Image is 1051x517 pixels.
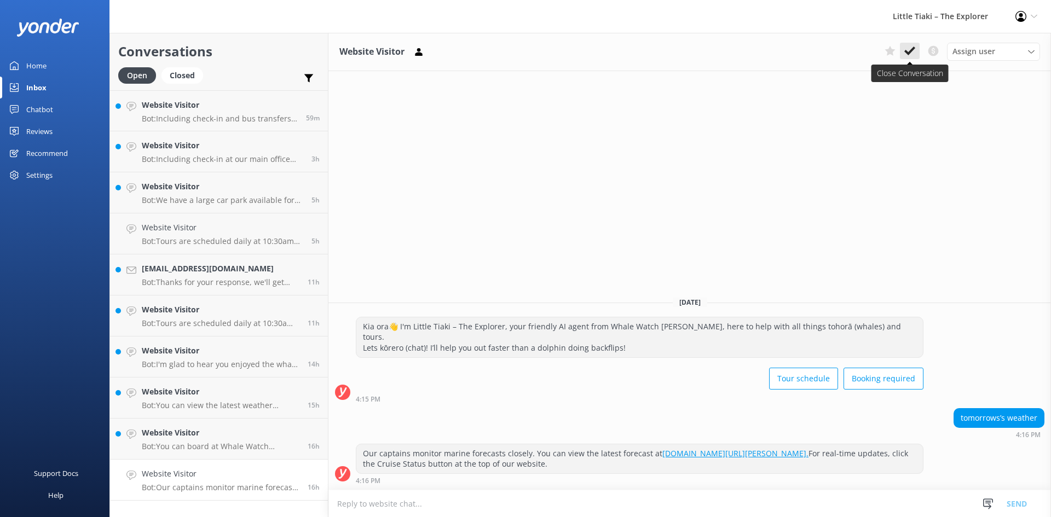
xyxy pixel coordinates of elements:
a: Website VisitorBot:You can board at Whale Watch Kaikoura, located on [GEOGRAPHIC_DATA], [GEOGRAPH... [110,419,328,460]
div: Oct 05 2025 04:16pm (UTC +13:00) Pacific/Auckland [954,431,1044,438]
h4: Website Visitor [142,304,299,316]
a: Website VisitorBot:You can view the latest weather forecast at [DOMAIN_NAME][URL][PERSON_NAME]. F... [110,377,328,419]
button: Tour schedule [769,368,838,390]
p: Bot: Tours are scheduled daily at 10:30am year-round. Additional tours may be available at 7:45am... [142,236,303,246]
div: Settings [26,164,53,186]
strong: 4:15 PM [356,396,380,403]
p: Bot: Including check-in at our main office and bus transfers to and from our marina at [GEOGRAPHI... [142,154,303,164]
div: Closed [161,67,203,84]
img: yonder-white-logo.png [16,19,79,37]
h4: Website Visitor [142,468,299,480]
a: Website VisitorBot:Including check-in and bus transfers, the whale watching tour lasts 3 hours an... [110,90,328,131]
a: Closed [161,69,209,81]
h4: Website Visitor [142,140,303,152]
span: Oct 05 2025 04:37pm (UTC +13:00) Pacific/Auckland [308,442,320,451]
strong: 4:16 PM [1016,432,1041,438]
div: Our captains monitor marine forecasts closely. You can view the latest forecast at For real-time ... [356,444,923,473]
div: Inbox [26,77,47,98]
a: Website VisitorBot:Including check-in at our main office and bus transfers to and from our marina... [110,131,328,172]
span: Oct 06 2025 03:26am (UTC +13:00) Pacific/Auckland [311,236,320,246]
a: Website VisitorBot:Tours are scheduled daily at 10:30am year-round. Additional tours may be avail... [110,213,328,254]
div: Assign User [947,43,1040,60]
span: Oct 05 2025 04:16pm (UTC +13:00) Pacific/Auckland [308,483,320,492]
span: Oct 06 2025 03:36am (UTC +13:00) Pacific/Auckland [311,195,320,205]
div: Home [26,55,47,77]
div: tomorrows’s weather [954,409,1044,427]
p: Bot: You can board at Whale Watch Kaikoura, located on [GEOGRAPHIC_DATA], [GEOGRAPHIC_DATA]. [142,442,299,451]
h4: Website Visitor [142,99,298,111]
span: Oct 06 2025 07:42am (UTC +13:00) Pacific/Auckland [306,113,320,123]
div: Recommend [26,142,68,164]
div: Help [48,484,63,506]
span: [DATE] [673,298,707,307]
a: Website VisitorBot:Our captains monitor marine forecasts closely. You can view the latest forecas... [110,460,328,501]
button: Booking required [844,368,923,390]
div: Oct 05 2025 04:15pm (UTC +13:00) Pacific/Auckland [356,395,923,403]
a: Website VisitorBot:Tours are scheduled daily at 10:30am year-round. Depending on demand, extra to... [110,295,328,336]
a: Website VisitorBot:I'm glad to hear you enjoyed the whale watching experience! For purchasing ite... [110,336,328,377]
p: Bot: Thanks for your response, we'll get back to you as soon as we can during opening hours. [142,277,299,287]
span: Oct 05 2025 06:32pm (UTC +13:00) Pacific/Auckland [308,359,320,369]
span: Assign user [952,45,995,57]
a: Open [118,69,161,81]
h3: Website Visitor [339,45,405,59]
p: Bot: Tours are scheduled daily at 10:30am year-round. Depending on demand, extra tours may be add... [142,318,299,328]
strong: 4:16 PM [356,478,380,484]
p: Bot: Our captains monitor marine forecasts closely. You can view the latest forecast at [DOMAIN_N... [142,483,299,492]
div: Open [118,67,156,84]
p: Bot: You can view the latest weather forecast at [DOMAIN_NAME][URL][PERSON_NAME]. For real-time u... [142,400,299,410]
div: Oct 05 2025 04:16pm (UTC +13:00) Pacific/Auckland [356,477,923,484]
a: [DOMAIN_NAME][URL][PERSON_NAME]. [662,448,809,458]
div: Kia ora👋 I'm Little Tiaki – The Explorer, your friendly AI agent from Whale Watch [PERSON_NAME], ... [356,317,923,357]
h4: [EMAIL_ADDRESS][DOMAIN_NAME] [142,263,299,275]
span: Oct 05 2025 04:47pm (UTC +13:00) Pacific/Auckland [308,400,320,410]
h4: Website Visitor [142,222,303,234]
span: Oct 06 2025 04:43am (UTC +13:00) Pacific/Auckland [311,154,320,164]
a: [EMAIL_ADDRESS][DOMAIN_NAME]Bot:Thanks for your response, we'll get back to you as soon as we can... [110,254,328,295]
h2: Conversations [118,41,320,62]
div: Support Docs [34,462,78,484]
h4: Website Visitor [142,181,303,193]
a: Website VisitorBot:We have a large car park available for manihiri (guests) during daylight hours... [110,172,328,213]
div: Chatbot [26,98,53,120]
p: Bot: I'm glad to hear you enjoyed the whale watching experience! For purchasing items like shirts... [142,359,299,369]
p: Bot: Including check-in and bus transfers, the whale watching tour lasts 3 hours and 15 minutes i... [142,114,298,124]
div: Reviews [26,120,53,142]
h4: Website Visitor [142,345,299,357]
h4: Website Visitor [142,427,299,439]
span: Oct 05 2025 09:08pm (UTC +13:00) Pacific/Auckland [308,318,320,328]
h4: Website Visitor [142,386,299,398]
span: Oct 05 2025 09:24pm (UTC +13:00) Pacific/Auckland [308,277,320,287]
p: Bot: We have a large car park available for manihiri (guests) during daylight hours, with free pa... [142,195,303,205]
